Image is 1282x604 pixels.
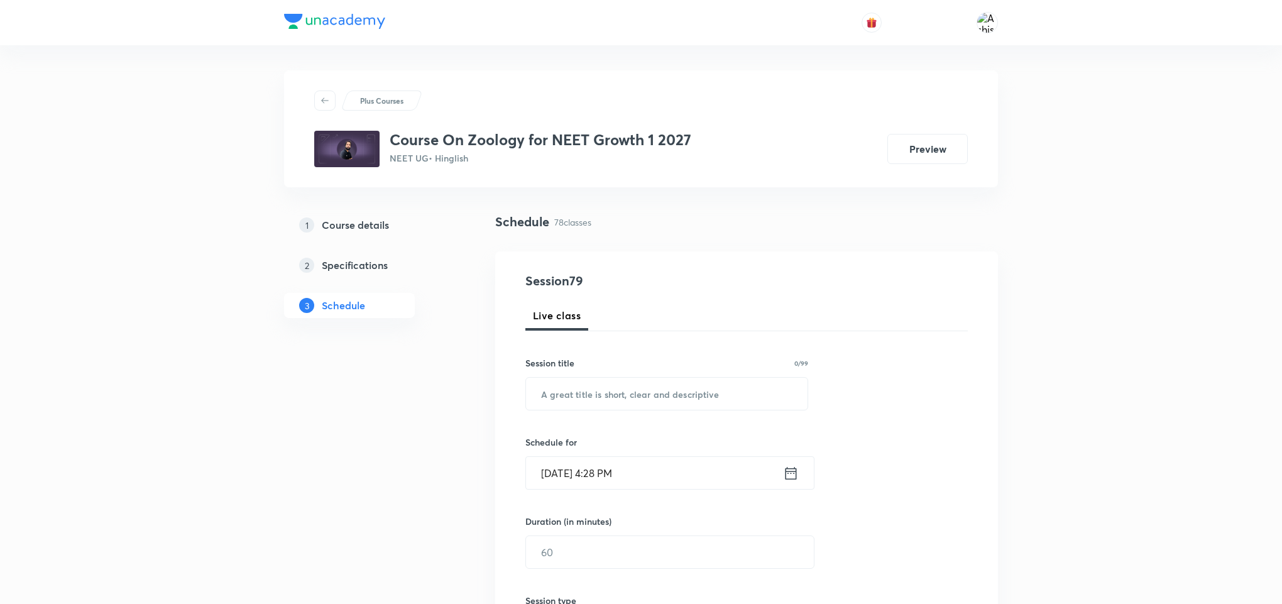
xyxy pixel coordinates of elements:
h5: Course details [322,217,389,233]
input: A great title is short, clear and descriptive [526,378,808,410]
span: Live class [533,308,581,323]
h3: Course On Zoology for NEET Growth 1 2027 [390,131,691,149]
img: Company Logo [284,14,385,29]
p: 1 [299,217,314,233]
a: 2Specifications [284,253,455,278]
h6: Schedule for [525,436,808,449]
p: 0/99 [794,360,808,366]
h6: Duration (in minutes) [525,515,611,528]
input: 60 [526,536,814,568]
img: Ashish Kumar [977,12,998,33]
button: avatar [862,13,882,33]
h5: Specifications [322,258,388,273]
h5: Schedule [322,298,365,313]
button: Preview [887,134,968,164]
h6: Session title [525,356,574,370]
p: 78 classes [554,216,591,229]
h4: Schedule [495,212,549,231]
a: 1Course details [284,212,455,238]
p: 3 [299,298,314,313]
p: Plus Courses [360,95,403,106]
h4: Session 79 [525,272,755,290]
p: NEET UG • Hinglish [390,151,691,165]
p: 2 [299,258,314,273]
img: 5d27d1102337452f8896e259c587c9cd.jpg [314,131,380,167]
img: avatar [866,17,877,28]
a: Company Logo [284,14,385,32]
